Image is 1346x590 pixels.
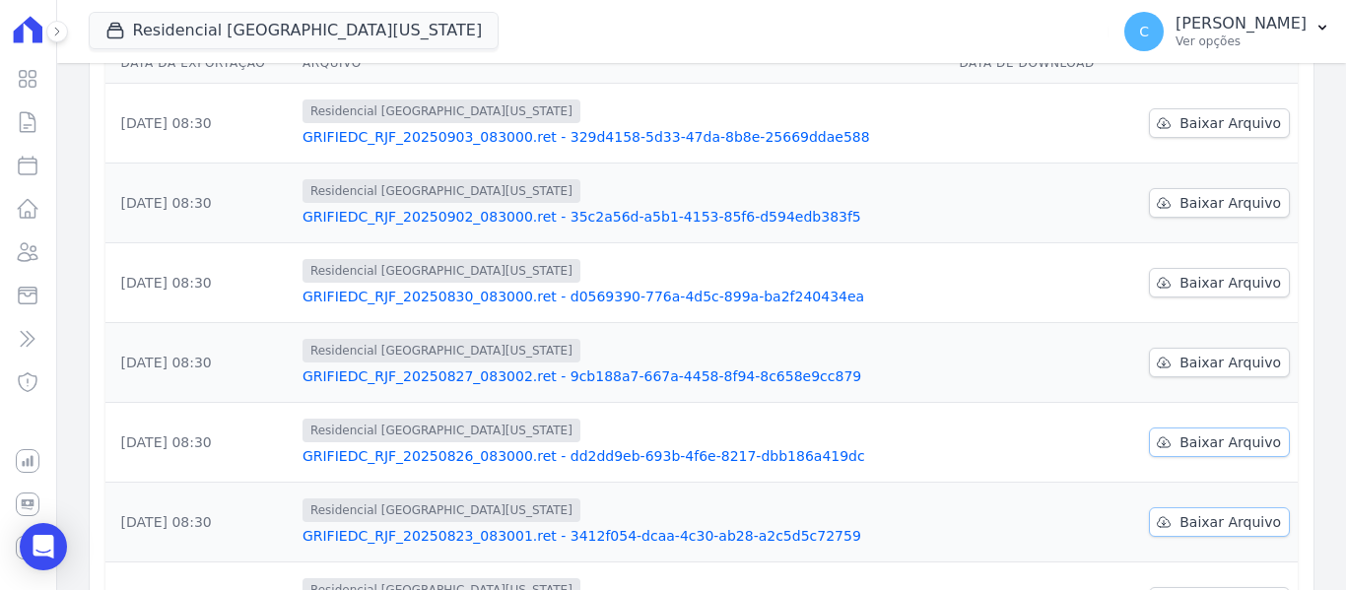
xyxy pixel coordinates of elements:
[1149,188,1290,218] a: Baixar Arquivo
[303,446,943,466] a: GRIFIEDC_RJF_20250826_083000.ret - dd2dd9eb-693b-4f6e-8217-dbb186a419dc
[1176,33,1307,49] p: Ver opções
[303,339,580,362] span: Residencial [GEOGRAPHIC_DATA][US_STATE]
[303,259,580,283] span: Residencial [GEOGRAPHIC_DATA][US_STATE]
[1179,353,1281,372] span: Baixar Arquivo
[89,12,500,49] button: Residencial [GEOGRAPHIC_DATA][US_STATE]
[1149,507,1290,537] a: Baixar Arquivo
[303,287,943,306] a: GRIFIEDC_RJF_20250830_083000.ret - d0569390-776a-4d5c-899a-ba2f240434ea
[105,403,295,483] td: [DATE] 08:30
[1176,14,1307,33] p: [PERSON_NAME]
[1179,273,1281,293] span: Baixar Arquivo
[1149,108,1290,138] a: Baixar Arquivo
[105,323,295,403] td: [DATE] 08:30
[303,526,943,546] a: GRIFIEDC_RJF_20250823_083001.ret - 3412f054-dcaa-4c30-ab28-a2c5d5c72759
[1109,4,1346,59] button: C [PERSON_NAME] Ver opções
[105,164,295,243] td: [DATE] 08:30
[303,366,943,386] a: GRIFIEDC_RJF_20250827_083002.ret - 9cb188a7-667a-4458-8f94-8c658e9cc879
[303,207,943,227] a: GRIFIEDC_RJF_20250902_083000.ret - 35c2a56d-a5b1-4153-85f6-d594edb383f5
[105,243,295,323] td: [DATE] 08:30
[105,84,295,164] td: [DATE] 08:30
[303,498,580,522] span: Residencial [GEOGRAPHIC_DATA][US_STATE]
[1179,512,1281,532] span: Baixar Arquivo
[105,483,295,562] td: [DATE] 08:30
[1149,348,1290,377] a: Baixar Arquivo
[303,419,580,442] span: Residencial [GEOGRAPHIC_DATA][US_STATE]
[1179,432,1281,452] span: Baixar Arquivo
[1139,25,1149,38] span: C
[1149,268,1290,297] a: Baixar Arquivo
[303,179,580,203] span: Residencial [GEOGRAPHIC_DATA][US_STATE]
[1179,113,1281,133] span: Baixar Arquivo
[1179,193,1281,213] span: Baixar Arquivo
[303,127,943,147] a: GRIFIEDC_RJF_20250903_083000.ret - 329d4158-5d33-47da-8b8e-25669ddae588
[303,99,580,123] span: Residencial [GEOGRAPHIC_DATA][US_STATE]
[1149,427,1290,457] a: Baixar Arquivo
[20,523,67,570] div: Open Intercom Messenger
